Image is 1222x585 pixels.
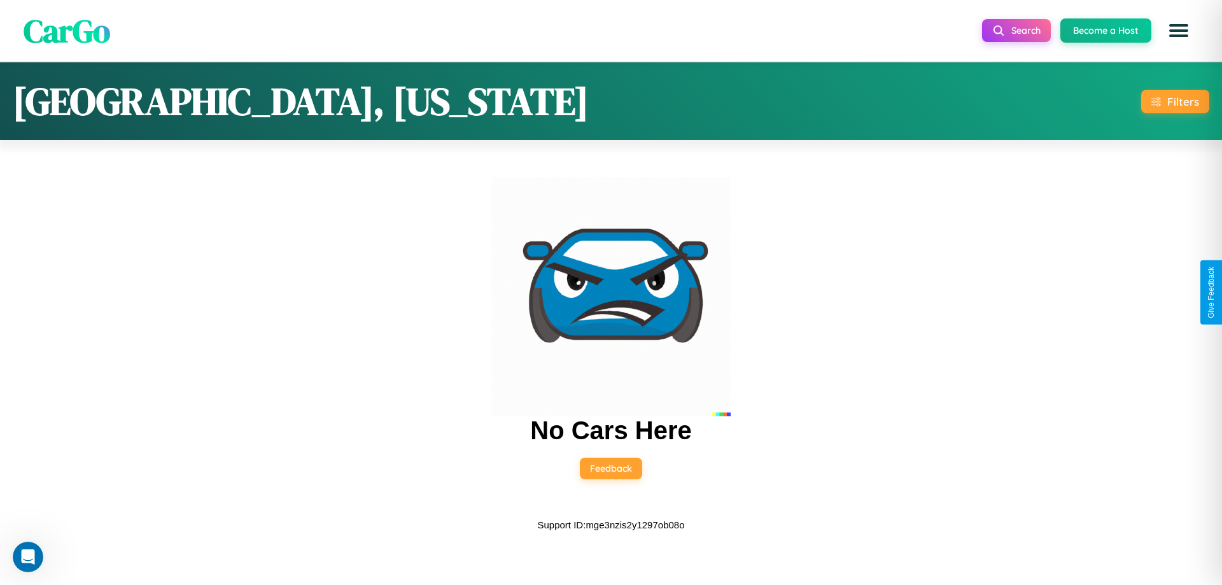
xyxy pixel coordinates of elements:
div: Filters [1167,95,1199,108]
button: Feedback [580,458,642,479]
button: Filters [1141,90,1209,113]
h2: No Cars Here [530,416,691,445]
iframe: Intercom live chat [13,542,43,572]
button: Open menu [1161,13,1197,48]
h1: [GEOGRAPHIC_DATA], [US_STATE] [13,75,589,127]
p: Support ID: mge3nzis2y1297ob08o [538,516,685,533]
div: Give Feedback [1207,267,1216,318]
span: Search [1011,25,1041,36]
span: CarGo [24,8,110,52]
button: Become a Host [1060,18,1151,43]
button: Search [982,19,1051,42]
img: car [491,177,731,416]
